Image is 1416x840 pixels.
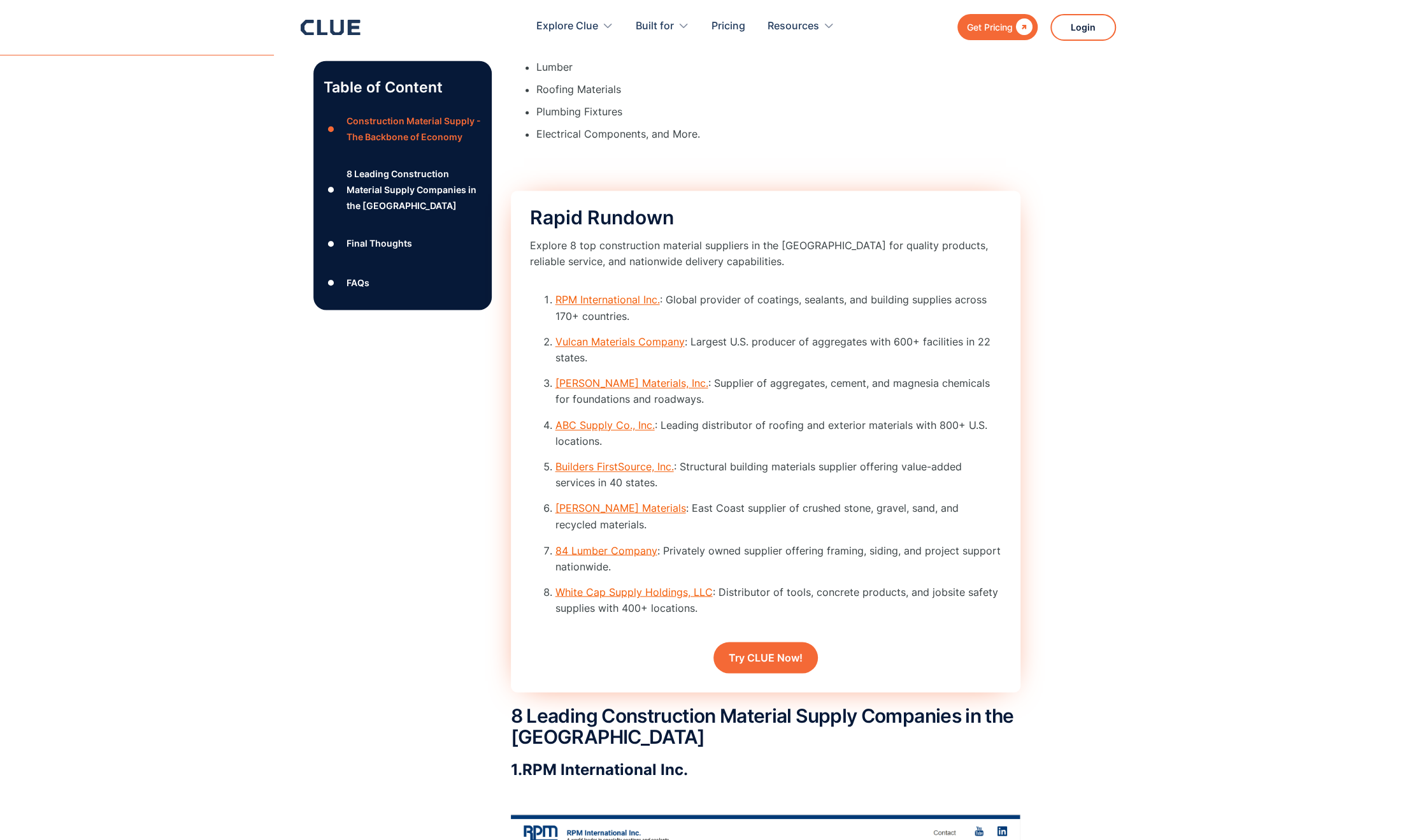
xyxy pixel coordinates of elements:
div: Final Thoughts [346,235,411,251]
li: : Supplier of aggregates, cement, and magnesia chemicals for foundations and roadways. [555,375,1001,407]
li: : Largest U.S. producer of aggregates with 600+ facilities in 22 states. [555,334,1001,366]
li: Electrical Components, and More. [536,126,1020,142]
a: Builders FirstSource, Inc. [555,460,674,473]
div: ● [324,273,339,293]
li: : Distributor of tools, concrete products, and jobsite safety supplies with 400+ locations. [555,584,1001,616]
a: [PERSON_NAME] Materials [555,502,686,514]
div: Resources [768,6,834,47]
li: Plumbing Fixtures [536,104,1020,120]
a: RPM International Inc. [555,293,660,306]
div: ● [324,234,339,253]
p: ‍ [511,785,1020,801]
a: 84 Lumber Company [555,544,657,556]
li: : Structural building materials supplier offering value-added services in 40 states. [555,459,1001,491]
div: Resources [768,6,819,47]
div: Construction Material Supply - The Backbone of Economy [346,113,481,145]
li: : Global provider of coatings, sealants, and building supplies across 170+ countries. [555,292,1001,324]
a: ●FAQs [324,273,482,293]
p: Table of Content [324,77,482,98]
div: ● [324,120,339,139]
div: ● [324,180,339,199]
p: ‍ [511,149,1020,165]
strong: RPM International Inc [522,760,683,778]
a: White Cap Supply Holdings, LLC [555,585,713,598]
a: ●8 Leading Construction Material Supply Companies in the [GEOGRAPHIC_DATA] [324,166,482,214]
div: Built for [636,6,674,47]
li: Roofing Materials [536,82,1020,98]
p: Explore 8 top construction material suppliers in the [GEOGRAPHIC_DATA] for quality products, reli... [530,238,1001,270]
a: Pricing [712,6,745,47]
a: [PERSON_NAME] Materials, Inc. [555,377,708,389]
a: ABC Supply Co., Inc. [555,419,655,431]
li: : Leading distributor of roofing and exterior materials with 800+ U.S. locations. [555,417,1001,449]
div: FAQs [346,275,369,291]
div:  [1013,19,1033,35]
div: Explore Clue [536,6,598,47]
a: Login [1050,14,1116,41]
span: Rapid Rundown [530,206,674,229]
h2: 8 Leading Construction Material Supply Companies in the [GEOGRAPHIC_DATA] [511,705,1020,747]
div: Get Pricing [967,19,1013,35]
a: ●Final Thoughts [324,234,482,253]
div: Explore Clue [536,6,613,47]
li: Lumber [536,59,1020,75]
a: ●Construction Material Supply - The Backbone of Economy [324,113,482,145]
li: : Privately owned supplier offering framing, siding, and project support nationwide. [555,542,1001,574]
a: Vulcan Materials Company [555,335,685,348]
div: 8 Leading Construction Material Supply Companies in the [GEOGRAPHIC_DATA] [346,166,481,214]
a: Get Pricing [957,14,1038,40]
div: Built for [636,6,689,47]
li: : East Coast supplier of crushed stone, gravel, sand, and recycled materials. [555,500,1001,532]
a: Try CLUE Now! [713,642,818,673]
h3: 1. . [511,760,1020,779]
